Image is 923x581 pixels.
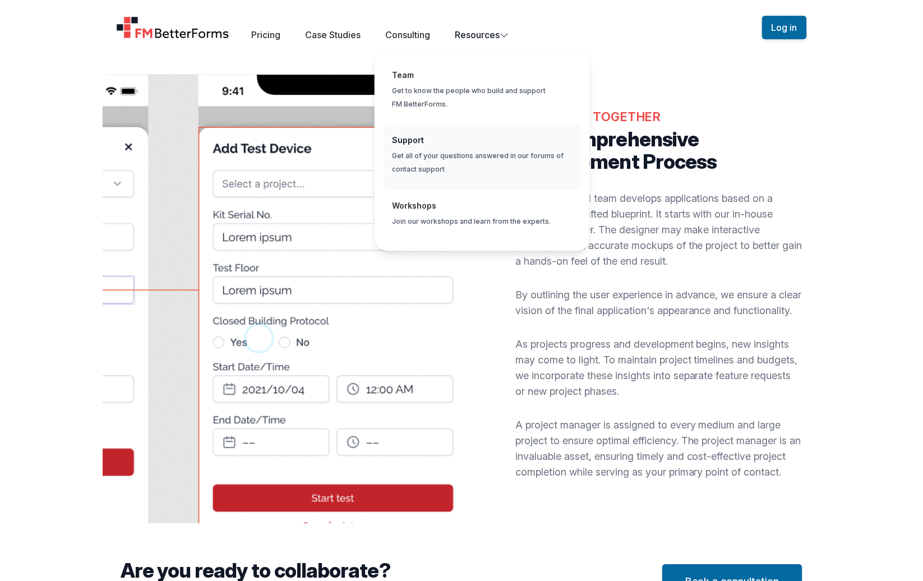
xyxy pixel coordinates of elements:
a: Team [393,70,414,80]
a: Support [393,135,424,145]
nav: Global [103,13,820,41]
button: Log in [762,16,807,39]
p: Our experienced team develops applications based on a meticulously crafted blueprint. It starts w... [515,191,802,269]
h2: Let's Build Together [515,110,802,123]
a: Consulting [386,29,431,40]
a: Pricing [252,29,281,40]
button: Resources Team Get to know the people who build and support FM BetterForms. Support Get all of yo... [455,28,509,41]
p: As projects progress and development begins, new insights may come to light. To maintain project ... [515,336,802,399]
a: Case Studies [306,29,361,40]
p: A project manager is assigned to every medium and large project to ensure optimal efficiency. The... [515,417,802,480]
p: By outlining the user experience in advance, we ensure a clear vision of the final application's ... [515,287,802,319]
a: Home [116,16,229,39]
a: Workshops [393,201,437,210]
h3: Our Comprehensive Development Process [515,128,802,173]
